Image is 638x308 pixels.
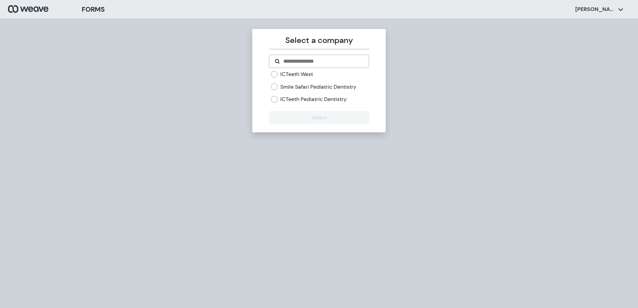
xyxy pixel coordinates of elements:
[280,96,347,103] label: ICTeeth Pediatric Dentistry
[575,6,615,13] p: [PERSON_NAME]
[269,34,369,46] p: Select a company
[280,71,313,78] label: ICTeeth West
[283,57,363,65] input: Search
[269,111,369,124] button: Select
[82,4,105,14] h3: FORMS
[280,83,356,91] label: Smile Safari Pediatric Dentistry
